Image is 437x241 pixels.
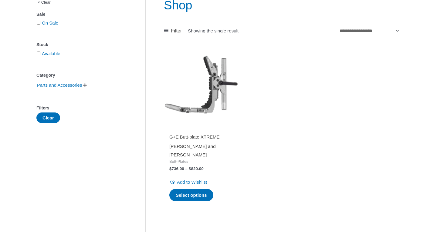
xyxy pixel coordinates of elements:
[337,26,400,36] select: Shop order
[188,28,239,33] p: Showing the single result
[169,134,233,142] a: G+E Butt-plate XTREME
[189,166,204,171] bdi: 820.00
[177,179,207,185] span: Add to Wishlist
[164,47,239,122] img: G+E Butt-plate XTREME
[36,10,127,19] div: Sale
[37,21,40,25] input: On Sale
[83,83,87,87] span: 
[169,166,184,171] bdi: 736.00
[169,134,233,140] h2: G+E Butt-plate XTREME
[164,26,182,35] a: Filter
[36,40,127,49] div: Stock
[42,51,60,56] a: Available
[37,52,40,55] input: Available
[185,166,188,171] span: –
[189,166,191,171] span: $
[36,80,83,90] span: Parts and Accessories
[42,20,58,25] a: On Sale
[169,189,213,202] a: Select options for “G+E Butt-plate XTREME”
[36,112,60,123] button: Clear
[36,82,83,87] a: Parts and Accessories
[169,166,172,171] span: $
[169,159,233,164] span: Butt-Plates
[169,144,216,157] a: [PERSON_NAME] and [PERSON_NAME]
[36,71,127,80] div: Category
[169,126,233,133] iframe: Customer reviews powered by Trustpilot
[36,104,127,112] div: Filters
[169,178,207,186] a: Add to Wishlist
[171,26,182,35] span: Filter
